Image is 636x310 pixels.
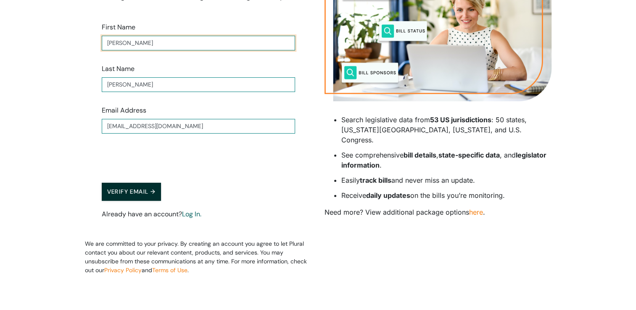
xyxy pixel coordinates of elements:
[102,183,161,201] button: Verify Email →
[469,208,483,216] a: here
[341,175,552,185] li: Easily and never miss an update.
[325,207,552,217] p: Need more? View additional package options .
[102,105,146,116] label: Email Address
[85,239,312,275] p: We are committed to your privacy. By creating an account you agree to let Plural contact you abou...
[102,209,295,219] p: Already have an account?
[430,116,491,124] strong: 53 US jurisdictions
[341,151,546,169] strong: legislator information
[341,190,552,200] li: Receive on the bills you’re monitoring.
[152,266,187,274] a: Terms of Use
[182,210,201,218] a: Log In.
[360,176,391,184] strong: track bills
[102,36,295,50] input: Enter your first name
[341,115,552,145] li: Search legislative data from : 50 states, [US_STATE][GEOGRAPHIC_DATA], [US_STATE], and U.S. Congr...
[102,22,135,32] label: First Name
[404,151,436,159] strong: bill details
[102,119,295,134] input: Enter your email address
[366,191,410,200] strong: daily updates
[341,150,552,170] li: See comprehensive , , and .
[102,77,295,92] input: Enter your last name
[102,64,135,74] label: Last Name
[104,266,142,274] a: Privacy Policy
[438,151,500,159] strong: state-specific data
